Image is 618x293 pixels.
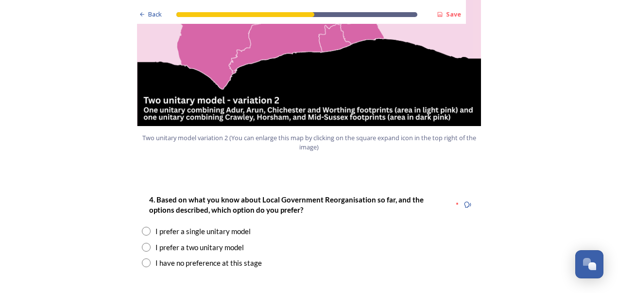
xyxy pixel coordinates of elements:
strong: 4. Based on what you know about Local Government Reorganisation so far, and the options described... [149,195,425,214]
div: I prefer a two unitary model [155,242,244,253]
div: I prefer a single unitary model [155,226,251,237]
span: Back [148,10,162,19]
div: I have no preference at this stage [155,257,262,269]
strong: Save [446,10,461,18]
button: Open Chat [575,250,603,278]
span: Two unitary model variation 2 (You can enlarge this map by clicking on the square expand icon in ... [141,133,477,152]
